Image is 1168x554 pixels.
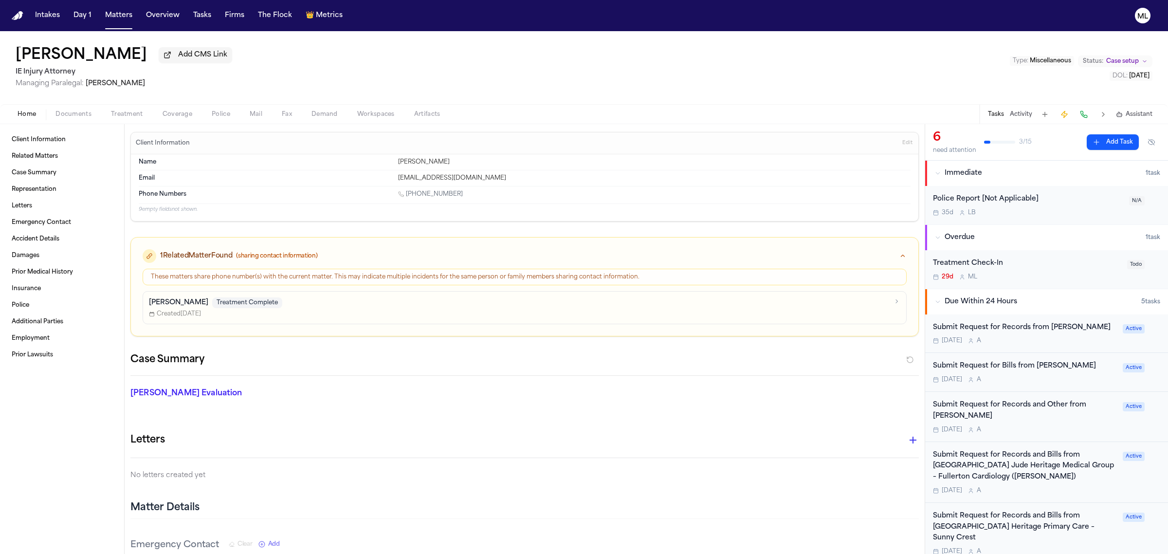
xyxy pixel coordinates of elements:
button: Add Task [1087,134,1139,150]
h1: Letters [130,432,165,448]
span: Treatment [111,111,143,118]
span: Active [1123,452,1145,461]
span: 5 task s [1141,298,1160,306]
span: Active [1123,363,1145,372]
span: Add [268,540,280,548]
span: Fax [282,111,292,118]
span: Phone Numbers [139,190,186,198]
a: Damages [8,248,116,263]
span: Managing Paralegal: [16,80,84,87]
a: Employment [8,331,116,346]
span: Immediate [945,168,982,178]
div: These matters share phone number(s) with the current matter. This may indicate multiple incidents... [151,273,898,281]
a: Accident Details [8,231,116,247]
span: L B [968,209,976,217]
span: 3 / 15 [1019,138,1032,146]
button: Hide completed tasks (⌘⇧H) [1143,134,1160,150]
button: Add New [258,540,280,548]
button: crownMetrics [302,7,347,24]
span: Active [1123,402,1145,411]
div: Open task: Submit Request for Records and Other from Dr. Ynolde Smith [925,392,1168,442]
button: Overdue1task [925,225,1168,250]
button: 1RelatedMatterFound(sharing contact information) [131,238,918,269]
span: Overdue [945,233,975,242]
a: Tasks [189,7,215,24]
button: Edit Type: Miscellaneous [1010,56,1074,66]
div: Police Report [Not Applicable] [933,194,1123,205]
button: Add Task [1038,108,1052,121]
a: Home [12,11,23,20]
button: Make a Call [1077,108,1091,121]
div: Submit Request for Records and Bills from [GEOGRAPHIC_DATA] Heritage Primary Care – Sunny Crest [933,511,1117,544]
a: Emergency Contact [8,215,116,230]
h2: Case Summary [130,352,204,368]
a: Call 1 (310) 402-8353 [398,190,463,198]
button: Matters [101,7,136,24]
span: Type : [1013,58,1028,64]
span: [PERSON_NAME] [86,80,145,87]
span: Clear [237,540,253,548]
div: Open task: Police Report [Not Applicable] [925,186,1168,224]
button: Edit matter name [16,47,147,64]
span: N/A [1129,196,1145,205]
button: Immediate1task [925,161,1168,186]
a: Related Matters [8,148,116,164]
span: [DATE] [942,376,962,384]
span: [DATE] [942,487,962,495]
a: Representation [8,182,116,197]
div: Open task: Treatment Check-In [925,250,1168,289]
span: A [977,337,981,345]
button: Day 1 [70,7,95,24]
span: Mail [250,111,262,118]
div: [EMAIL_ADDRESS][DOMAIN_NAME] [398,174,911,182]
a: Insurance [8,281,116,296]
span: Active [1123,513,1145,522]
button: Tasks [988,111,1004,118]
span: M L [968,273,977,281]
button: Edit DOL: 2022-09-01 [1110,71,1152,81]
h2: Matter Details [130,501,200,515]
span: 1 Related Matter Found [160,251,232,261]
button: Clear Emergency Contact [229,540,253,548]
span: [DATE] [1129,73,1150,79]
span: (sharing contact information) [236,252,317,260]
div: Submit Request for Bills from [PERSON_NAME] [933,361,1117,372]
h2: IE Injury Attorney [16,66,232,78]
span: A [977,426,981,434]
h1: [PERSON_NAME] [16,47,147,64]
span: Demand [311,111,338,118]
button: Intakes [31,7,64,24]
button: The Flock [254,7,296,24]
span: 35d [942,209,953,217]
p: [PERSON_NAME] Evaluation [130,388,385,399]
span: A [977,487,981,495]
span: Coverage [163,111,192,118]
span: [DATE] [942,337,962,345]
span: Assistant [1126,111,1152,118]
button: Change status from Case setup [1078,55,1152,67]
span: 1 task [1146,169,1160,177]
div: Submit Request for Records and Other from [PERSON_NAME] [933,400,1117,422]
a: Client Information [8,132,116,148]
h3: Emergency Contact [130,538,219,552]
button: Overview [142,7,183,24]
span: Status: [1083,57,1103,65]
dt: Name [139,158,392,166]
span: Treatment Complete [212,297,282,308]
img: Finch Logo [12,11,23,20]
a: Case Summary [8,165,116,181]
span: Todo [1127,260,1145,269]
div: [PERSON_NAME] [398,158,911,166]
h3: Client Information [134,139,192,147]
div: Open task: Submit Request for Records from Dr. Ynolde Smith [925,314,1168,353]
span: Edit [902,140,912,147]
div: 6 [933,130,976,146]
span: Police [212,111,230,118]
span: 1 task [1146,234,1160,241]
span: Miscellaneous [1030,58,1071,64]
button: Firms [221,7,248,24]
